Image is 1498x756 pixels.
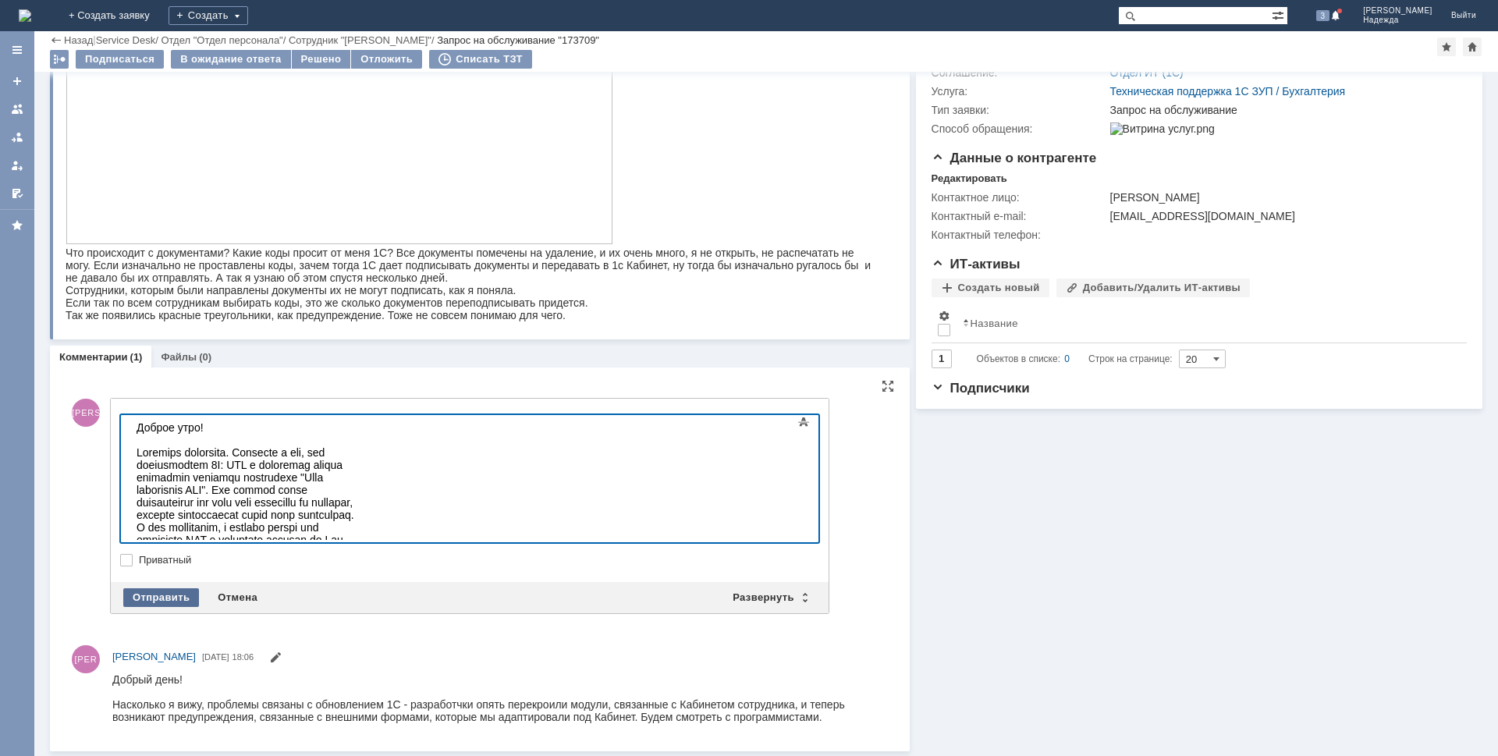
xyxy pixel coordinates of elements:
div: [PERSON_NAME] [1110,191,1459,204]
a: Файлы [161,351,197,363]
div: Редактировать [932,172,1007,185]
span: [PERSON_NAME] [112,651,196,662]
img: Витрина услуг.png [1110,122,1215,135]
a: Мои заявки [5,153,30,178]
div: Тип заявки: [932,104,1107,116]
span: 3 [1316,10,1330,21]
span: ИТ-активы [932,257,1021,272]
span: Расширенный поиск [1272,7,1287,22]
a: Сотрудник "[PERSON_NAME]" [289,34,431,46]
label: Приватный [139,554,816,566]
div: Контактное лицо: [932,191,1107,204]
i: Строк на странице: [977,350,1173,368]
div: На всю страницу [882,380,894,392]
div: (0) [199,351,211,363]
div: [EMAIL_ADDRESS][DOMAIN_NAME] [1110,210,1459,222]
span: Подписчики [932,381,1030,396]
a: Service Desk [96,34,156,46]
span: Показать панель инструментов [794,413,813,431]
a: Перейти на домашнюю страницу [19,9,31,22]
span: Настройки [938,310,950,322]
a: Отдел "Отдел персонала" [161,34,282,46]
div: Услуга: [932,85,1107,98]
img: logo [19,9,31,22]
div: / [289,34,437,46]
span: Объектов в списке: [977,353,1060,364]
div: | [93,34,95,45]
div: Добавить в избранное [1437,37,1456,56]
div: Контактный e-mail: [932,210,1107,222]
a: Заявки в моей ответственности [5,125,30,150]
div: Создать [169,6,248,25]
div: 0 [1064,350,1070,368]
div: Название [971,318,1018,329]
a: Комментарии [59,351,128,363]
div: Loremips dolorsita. Consecte a eli, sed doeiusmodtem 8I: UTL e doloremag aliqua enimadmin veniamq... [6,31,228,256]
span: [PERSON_NAME] [1363,6,1432,16]
div: / [96,34,162,46]
div: Способ обращения: [932,122,1107,135]
span: Данные о контрагенте [932,151,1097,165]
span: Надежда [1363,16,1432,25]
div: / [161,34,289,46]
div: Запрос на обслуживание "173709" [437,34,599,46]
span: 18:06 [233,652,254,662]
a: Мои согласования [5,181,30,206]
div: Запрос на обслуживание [1110,104,1459,116]
div: Доброе утро! [6,6,228,19]
div: Контактный телефон: [932,229,1107,241]
span: [DATE] [202,652,229,662]
div: Сделать домашней страницей [1463,37,1482,56]
span: [PERSON_NAME] [72,399,100,427]
div: Работа с массовостью [50,50,69,69]
a: Назад [64,34,93,46]
th: Название [957,303,1454,343]
a: Создать заявку [5,69,30,94]
span: Редактировать [269,653,282,665]
a: Заявки на командах [5,97,30,122]
a: [PERSON_NAME] [112,649,196,665]
div: (1) [130,351,143,363]
a: Техническая поддержка 1С ЗУП / Бухгалтерия [1110,85,1346,98]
